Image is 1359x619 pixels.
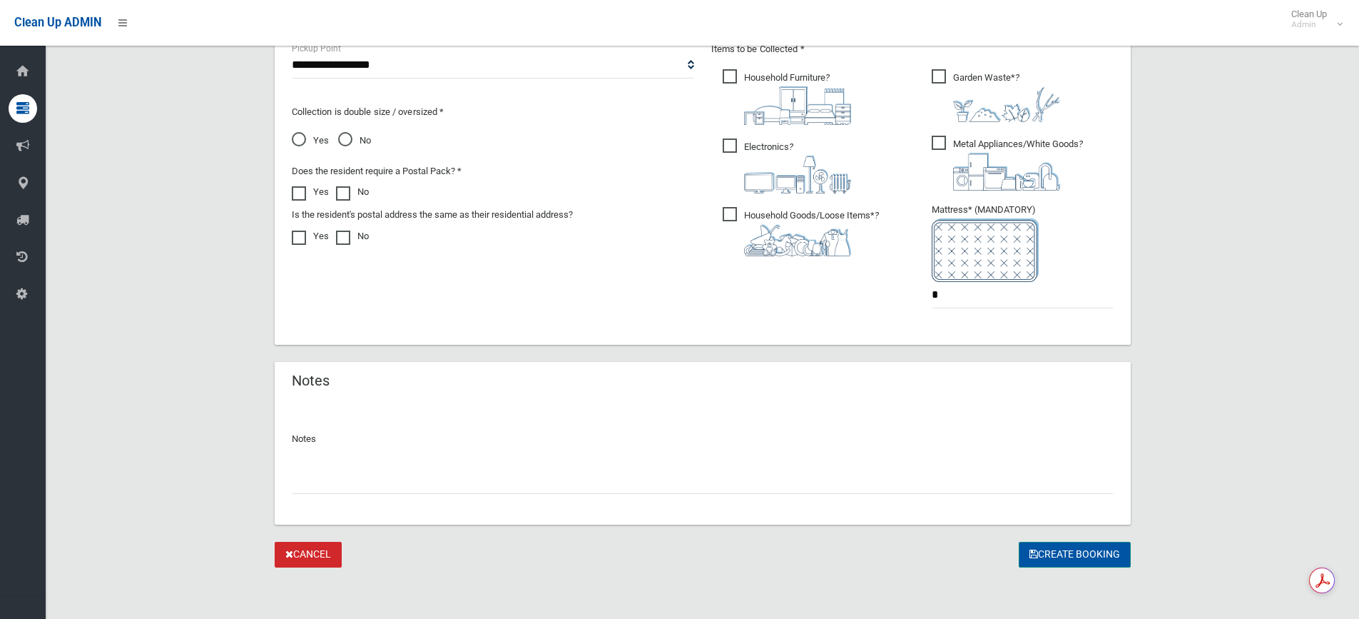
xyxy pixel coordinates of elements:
i: ? [744,72,851,125]
label: Is the resident's postal address the same as their residential address? [292,206,573,223]
span: Clean Up [1284,9,1341,30]
p: Items to be Collected * [711,41,1114,58]
img: 36c1b0289cb1767239cdd3de9e694f19.png [953,153,1060,191]
i: ? [744,141,851,193]
p: Notes [292,431,1114,448]
header: Notes [275,367,347,395]
img: e7408bece873d2c1783593a074e5cb2f.png [932,218,1039,282]
label: No [336,228,369,245]
small: Admin [1291,19,1327,30]
button: Create Booking [1019,542,1131,568]
label: No [336,183,369,201]
label: Yes [292,183,329,201]
i: ? [744,210,879,256]
img: 4fd8a5c772b2c999c83690221e5242e0.png [953,86,1060,122]
span: Clean Up ADMIN [14,16,101,29]
span: Household Furniture [723,69,851,125]
img: 394712a680b73dbc3d2a6a3a7ffe5a07.png [744,156,851,193]
i: ? [953,72,1060,122]
span: Garden Waste* [932,69,1060,122]
label: Yes [292,228,329,245]
a: Cancel [275,542,342,568]
i: ? [953,139,1083,191]
span: Household Goods/Loose Items* [723,207,879,256]
span: Metal Appliances/White Goods [932,136,1083,191]
img: aa9efdbe659d29b613fca23ba79d85cb.png [744,86,851,125]
span: Yes [292,132,329,149]
p: Collection is double size / oversized * [292,104,694,121]
span: Mattress* (MANDATORY) [932,204,1114,282]
img: b13cc3517677393f34c0a387616ef184.png [744,224,851,256]
label: Does the resident require a Postal Pack? * [292,163,462,180]
span: Electronics [723,139,851,193]
span: No [338,132,371,149]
